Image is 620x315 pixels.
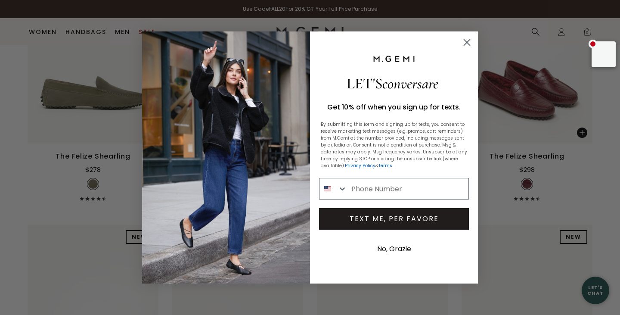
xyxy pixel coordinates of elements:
span: Get 10% off when you sign up for texts. [327,102,461,112]
button: No, Grazie [373,238,415,260]
a: Terms [378,162,392,169]
img: United States [324,185,331,192]
img: M.Gemi [372,55,415,63]
span: LET'S [347,75,438,93]
a: Privacy Policy [345,162,375,169]
input: Phone Number [347,178,468,199]
button: TEXT ME, PER FAVORE [319,208,469,230]
p: By submitting this form and signing up for texts, you consent to receive marketing text messages ... [321,121,467,169]
button: Close dialog [459,35,474,50]
img: 8e0fdc03-8c87-4df5-b69c-a6dfe8fe7031.jpeg [142,31,310,284]
button: Search Countries [319,178,347,199]
span: conversare [382,75,438,93]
